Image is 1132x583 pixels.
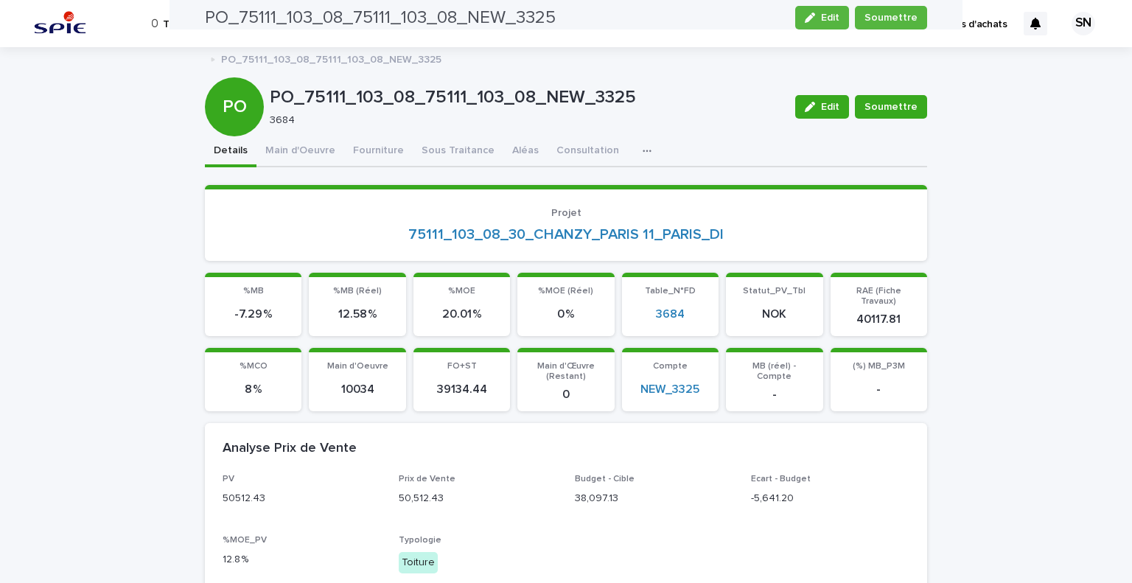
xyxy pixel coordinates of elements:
span: Compte [653,362,688,371]
p: 50512.43 [223,491,381,506]
p: 10034 [318,383,396,397]
span: %MCO [240,362,268,371]
span: FO+ST [447,362,477,371]
h2: Analyse Prix de Vente [223,441,357,457]
a: 75111_103_08_30_CHANZY_PARIS 11_PARIS_DI [408,226,724,243]
span: Edit [821,102,839,112]
p: -5,641.20 [751,491,909,506]
button: Sous Traitance [413,136,503,167]
p: 50,512.43 [399,491,557,506]
span: Prix de Vente [399,475,455,483]
img: svstPd6MQfCT1uX1QGkG [29,9,91,38]
button: Details [205,136,256,167]
a: NEW_3325 [640,383,699,397]
div: PO [205,37,264,117]
span: %MB [243,287,264,296]
p: 8 % [214,383,293,397]
a: 3684 [656,307,685,321]
p: - [839,383,918,397]
div: SN [1072,12,1095,35]
span: Typologie [399,536,441,545]
span: Main d'Œuvre (Restant) [537,362,595,381]
span: MB (réel) - Compte [752,362,796,381]
button: Soumettre [855,95,927,119]
p: 0 [526,388,605,402]
p: 38,097.13 [575,491,733,506]
span: %MOE [448,287,475,296]
p: - [735,388,814,402]
p: PO_75111_103_08_75111_103_08_NEW_3325 [221,50,441,66]
span: %MOE_PV [223,536,267,545]
span: Budget - Cible [575,475,635,483]
p: 40117.81 [839,313,918,327]
button: Edit [795,95,849,119]
p: NOK [735,307,814,321]
span: Main d'Oeuvre [327,362,388,371]
p: -7.29 % [214,307,293,321]
span: PV [223,475,234,483]
p: 12.8 % [223,552,381,568]
p: 3684 [270,114,778,127]
span: Soumettre [864,100,918,114]
span: Table_N°FD [645,287,696,296]
button: Aléas [503,136,548,167]
p: PO_75111_103_08_75111_103_08_NEW_3325 [270,87,783,108]
span: %MB (Réel) [333,287,382,296]
button: Fourniture [344,136,413,167]
p: 39134.44 [422,383,501,397]
p: 0 % [526,307,605,321]
span: Projet [551,208,581,218]
span: %MOE (Réel) [538,287,593,296]
p: 20.01 % [422,307,501,321]
p: 12.58 % [318,307,396,321]
button: Consultation [548,136,628,167]
span: Statut_PV_Tbl [743,287,806,296]
span: (%) MB_P3M [853,362,905,371]
span: Ecart - Budget [751,475,811,483]
button: Main d'Oeuvre [256,136,344,167]
span: RAE (Fiche Travaux) [856,287,901,306]
div: Toiture [399,552,438,573]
